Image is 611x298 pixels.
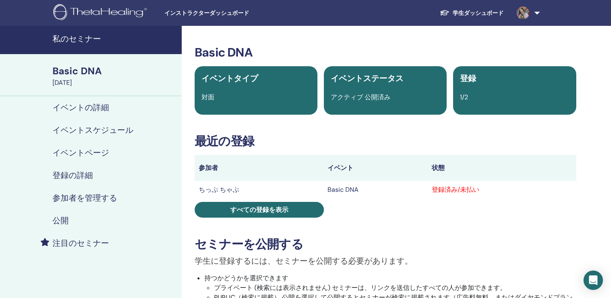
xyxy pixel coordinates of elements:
span: すべての登録を表示 [230,206,288,214]
a: Basic DNA[DATE] [48,64,182,88]
span: 1/2 [460,93,468,101]
div: [DATE] [52,78,177,88]
a: すべての登録を表示 [195,202,324,218]
li: プライベート (検索には表示されません) セミナーは、リンクを送信したすべての人が参加できます。 [214,283,576,293]
h4: 登録の詳細 [52,170,93,180]
span: インストラクターダッシュボード [164,9,286,17]
th: 参加者 [195,155,323,181]
img: default.jpg [517,6,529,19]
span: 登録 [460,73,476,84]
span: アクティブ 公開済み [331,93,391,101]
h3: 最近の登録 [195,134,576,149]
span: 対面 [202,93,214,101]
span: イベントタイプ [202,73,258,84]
h4: イベントスケジュール [52,125,133,135]
h3: Basic DNA [195,45,576,60]
h4: 参加者を管理する [52,193,117,203]
h4: 私のセミナー [52,34,177,44]
th: 状態 [428,155,576,181]
h4: 公開 [52,216,69,225]
th: イベント [323,155,428,181]
p: 学生に登録するには、セミナーを公開する必要があります。 [195,255,576,267]
h3: セミナーを公開する [195,237,576,252]
img: graduation-cap-white.svg [440,9,449,16]
img: logo.png [53,4,150,22]
div: Basic DNA [52,64,177,78]
a: 学生ダッシュボード [433,6,510,21]
div: 登録済み/未払い [432,185,572,195]
h4: イベントページ [52,148,109,157]
h4: イベントの詳細 [52,103,109,112]
td: Basic DNA [323,181,428,199]
div: Open Intercom Messenger [584,271,603,290]
h4: 注目のセミナー [52,238,109,248]
td: ちっぷ ちゃぷ [195,181,323,199]
span: イベントステータス [331,73,403,84]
